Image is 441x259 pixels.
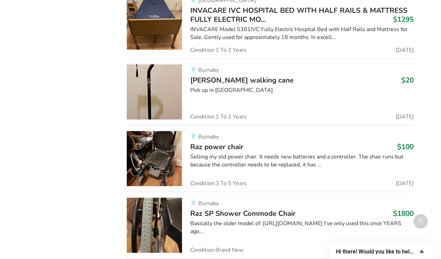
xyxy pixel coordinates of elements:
h3: $1295 [393,15,414,24]
span: Raz power chair [190,142,243,152]
span: [PERSON_NAME] walking cane [190,75,294,85]
div: Basically the older model of: [URL][DOMAIN_NAME] I've only used this once YEARS ago... [190,220,414,236]
span: INVACARE IVC HOSPITAL BED WITH HALF RAILS & MATTRESS FULLY ELECTRIC MO... [190,6,408,24]
span: Burnaby [198,66,219,74]
span: Condition: 1 To 2 Years [190,47,247,53]
div: Selling my old power chair. It needs new batteries and a controller. The chair runs but because t... [190,153,414,169]
span: Burnaby [198,200,219,207]
h3: $20 [401,76,414,85]
span: Condition: 1 To 2 Years [190,114,247,119]
img: bathroom safety-raz sp shower commode chair [127,198,182,253]
a: mobility-hugo walking caneBurnaby[PERSON_NAME] walking cane$20Pick up in [GEOGRAPHIC_DATA]Conditi... [127,58,414,125]
img: mobility-hugo walking cane [127,64,182,119]
span: Condition: 3 To 5 Years [190,181,247,186]
span: Burnaby [198,133,219,141]
h3: $100 [397,142,414,151]
button: Show survey - Hi there! Would you like to help us improve AssistList? [336,247,426,256]
img: mobility-raz power chair [127,131,182,186]
span: Hi there! Would you like to help us improve AssistList? [336,248,418,255]
div: Pick up in [GEOGRAPHIC_DATA] [190,86,414,94]
h3: $1800 [393,209,414,218]
span: Raz SP Shower Commode Chair [190,209,296,218]
a: bathroom safety-raz sp shower commode chairBurnabyRaz SP Shower Commode Chair$1800Basically the o... [127,192,414,258]
span: [DATE] [396,181,414,186]
span: Condition: Brand New [190,247,243,253]
span: [DATE] [396,114,414,119]
a: mobility-raz power chair BurnabyRaz power chair$100Selling my old power chair. It needs new batte... [127,125,414,192]
span: [DATE] [396,47,414,53]
div: INVACARE Model 5301IVC Fully Electric Hospital Bed with Half Rails and Mattress for Sale. Gently ... [190,26,414,41]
